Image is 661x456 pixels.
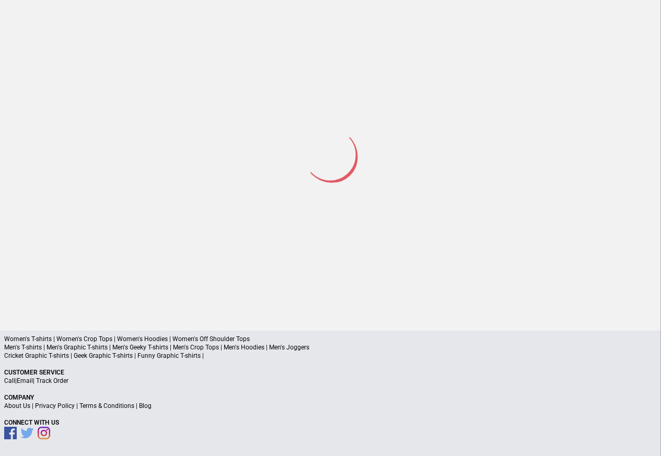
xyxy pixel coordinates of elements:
[4,343,657,352] p: Men's T-shirts | Men's Graphic T-shirts | Men's Geeky T-shirts | Men's Crop Tops | Men's Hoodies ...
[4,402,30,410] a: About Us
[36,377,68,384] a: Track Order
[4,402,657,410] p: | | |
[4,377,657,385] p: | |
[4,377,15,384] a: Call
[79,402,134,410] a: Terms & Conditions
[139,402,152,410] a: Blog
[4,335,657,343] p: Women's T-shirts | Women's Crop Tops | Women's Hoodies | Women's Off Shoulder Tops
[4,368,657,377] p: Customer Service
[4,352,657,360] p: Cricket Graphic T-shirts | Geek Graphic T-shirts | Funny Graphic T-shirts |
[4,393,657,402] p: Company
[17,377,33,384] a: Email
[4,418,657,427] p: Connect With Us
[35,402,75,410] a: Privacy Policy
